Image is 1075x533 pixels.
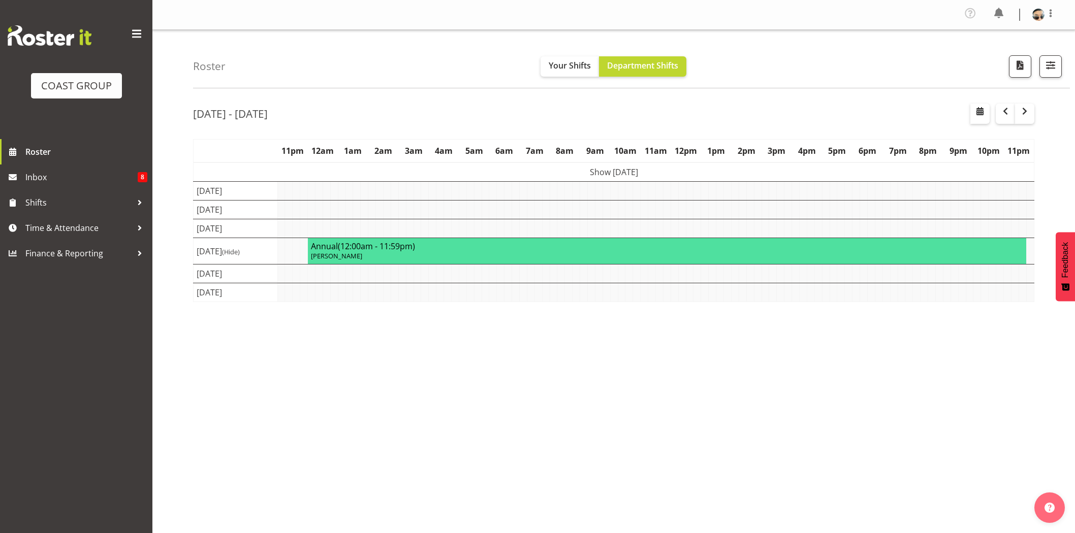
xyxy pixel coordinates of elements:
[25,170,138,185] span: Inbox
[1045,503,1055,513] img: help-xxl-2.png
[580,140,611,163] th: 9am
[520,140,550,163] th: 7am
[194,201,278,219] td: [DATE]
[8,25,91,46] img: Rosterit website logo
[541,56,599,77] button: Your Shifts
[429,140,459,163] th: 4am
[1032,9,1045,21] img: aof-anujarawat71d0d1c466b097e0dd92e270e9672f26.png
[550,140,580,163] th: 8am
[607,60,678,71] span: Department Shifts
[25,220,132,236] span: Time & Attendance
[311,241,1023,251] h4: Annual
[489,140,520,163] th: 6am
[701,140,732,163] th: 1pm
[194,264,278,283] td: [DATE]
[1061,242,1070,278] span: Feedback
[311,251,362,260] span: [PERSON_NAME]
[943,140,973,163] th: 9pm
[398,140,429,163] th: 3am
[193,107,268,120] h2: [DATE] - [DATE]
[193,60,226,72] h4: Roster
[882,140,913,163] th: 7pm
[222,247,240,256] span: (Hide)
[641,140,671,163] th: 11am
[194,162,1034,182] td: Show [DATE]
[792,140,823,163] th: 4pm
[25,246,132,261] span: Finance & Reporting
[25,195,132,210] span: Shifts
[138,172,147,182] span: 8
[41,78,112,93] div: COAST GROUP
[731,140,762,163] th: 2pm
[913,140,943,163] th: 8pm
[762,140,792,163] th: 3pm
[852,140,883,163] th: 6pm
[194,283,278,302] td: [DATE]
[1004,140,1034,163] th: 11pm
[1056,232,1075,301] button: Feedback - Show survey
[194,238,278,264] td: [DATE]
[338,241,415,252] span: (12:00am - 11:59pm)
[194,219,278,238] td: [DATE]
[610,140,641,163] th: 10am
[308,140,338,163] th: 12am
[277,140,308,163] th: 11pm
[549,60,591,71] span: Your Shifts
[25,144,147,159] span: Roster
[671,140,701,163] th: 12pm
[1039,55,1062,78] button: Filter Shifts
[1009,55,1031,78] button: Download a PDF of the roster according to the set date range.
[973,140,1004,163] th: 10pm
[459,140,489,163] th: 5am
[368,140,399,163] th: 2am
[194,182,278,201] td: [DATE]
[822,140,852,163] th: 5pm
[599,56,686,77] button: Department Shifts
[338,140,368,163] th: 1am
[970,104,990,124] button: Select a specific date within the roster.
